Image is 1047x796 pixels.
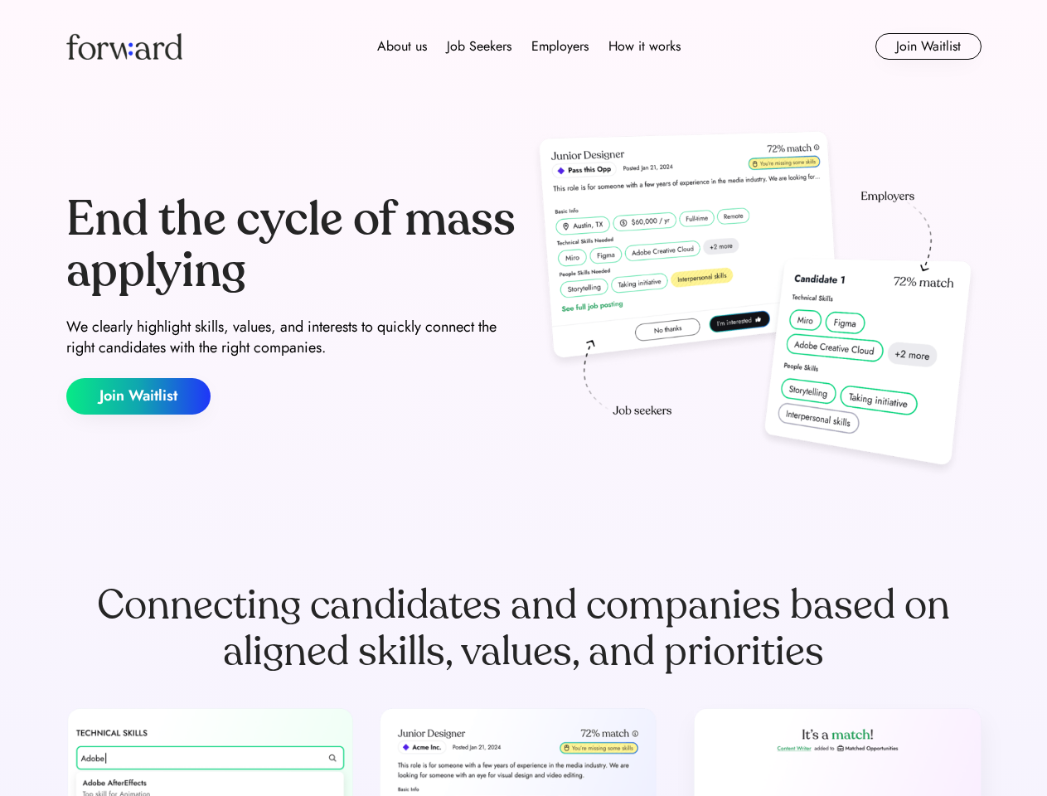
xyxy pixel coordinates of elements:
img: hero-image.png [531,126,982,483]
div: About us [377,36,427,56]
button: Join Waitlist [66,378,211,415]
div: We clearly highlight skills, values, and interests to quickly connect the right candidates with t... [66,317,517,358]
div: How it works [608,36,681,56]
div: Connecting candidates and companies based on aligned skills, values, and priorities [66,582,982,675]
div: Employers [531,36,589,56]
div: End the cycle of mass applying [66,194,517,296]
div: Job Seekers [447,36,511,56]
img: Forward logo [66,33,182,60]
button: Join Waitlist [875,33,982,60]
